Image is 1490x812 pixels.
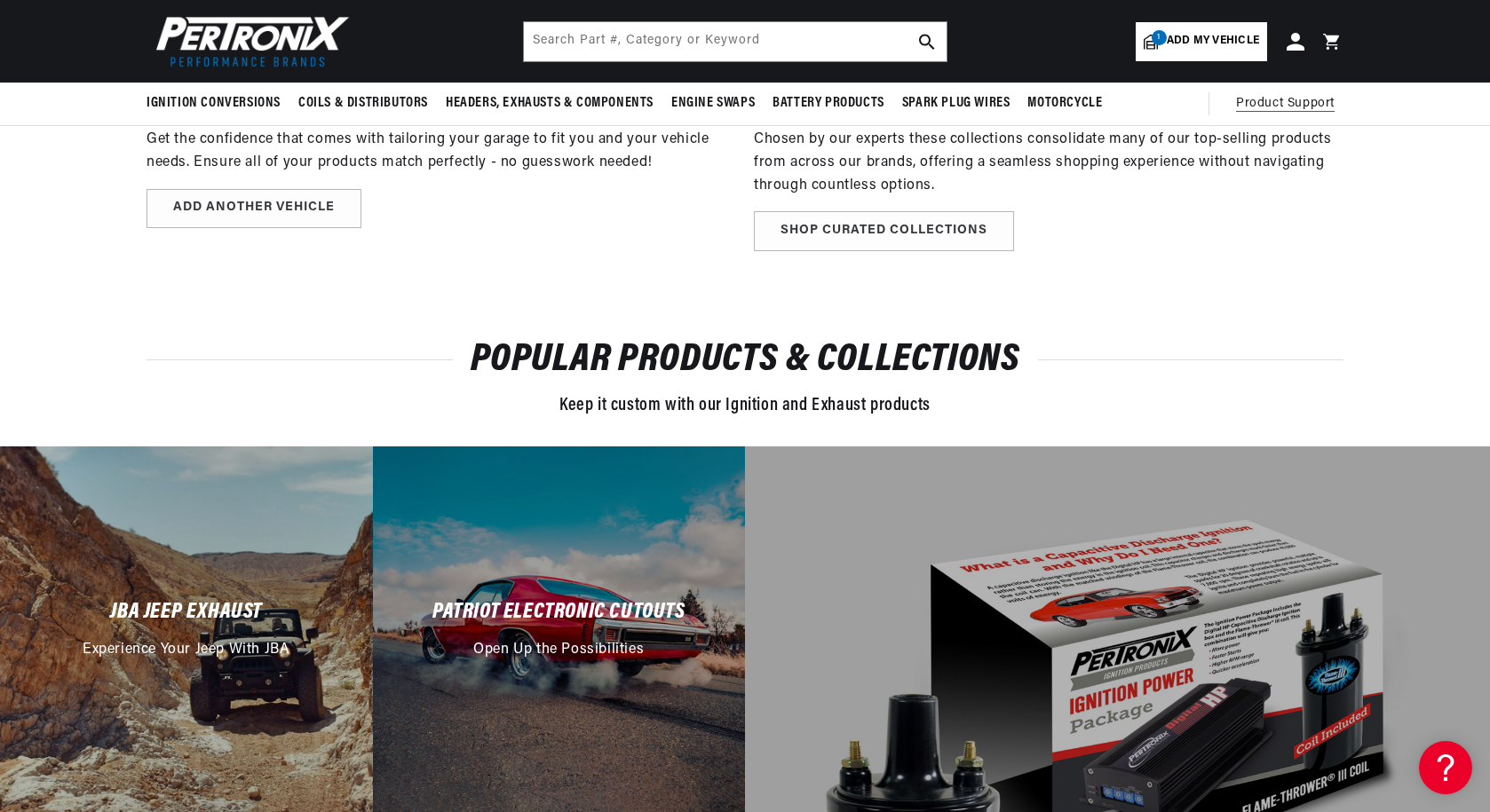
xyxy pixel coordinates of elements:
[289,83,437,124] summary: Coils & Distributors
[446,94,654,113] span: Headers, Exhausts & Components
[1236,83,1343,125] summary: Product Support
[1136,22,1267,61] a: 1Add my vehicle
[559,397,931,414] span: Keep it custom with our Ignition and Exhaust products
[524,22,947,61] input: Search Part #, Category or Keyword
[432,603,686,621] h2: Patriot Electronic Cutouts
[437,83,662,124] summary: Headers, Exhausts & Components
[1236,94,1335,114] span: Product Support
[902,94,1011,113] span: Spark Plug Wires
[662,83,764,124] summary: Engine Swaps
[473,639,644,662] p: Open Up the Possibilities
[1167,33,1259,50] span: Add my vehicle
[298,94,428,113] span: Coils & Distributors
[1152,30,1167,45] span: 1
[1018,83,1111,124] summary: Motorcycle
[893,83,1019,124] summary: Spark Plug Wires
[147,11,351,72] img: Pertronix
[110,603,262,621] h2: JBA Jeep Exhaust
[754,129,1343,197] p: Chosen by our experts these collections consolidate many of our top-selling products from across ...
[147,129,736,174] p: Get the confidence that comes with tailoring your garage to fit you and your vehicle needs. Ensur...
[764,83,893,124] summary: Battery Products
[147,189,361,229] a: Add another vehicle
[147,343,1343,377] h2: Popular Products & Collections
[83,639,289,662] p: Experience Your Jeep With JBA
[1027,94,1102,113] span: Motorcycle
[147,94,281,113] span: Ignition Conversions
[671,94,755,113] span: Engine Swaps
[147,83,289,124] summary: Ignition Conversions
[773,94,884,113] span: Battery Products
[754,211,1014,251] a: SHOP CURATED COLLECTIONS
[907,22,947,61] button: search button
